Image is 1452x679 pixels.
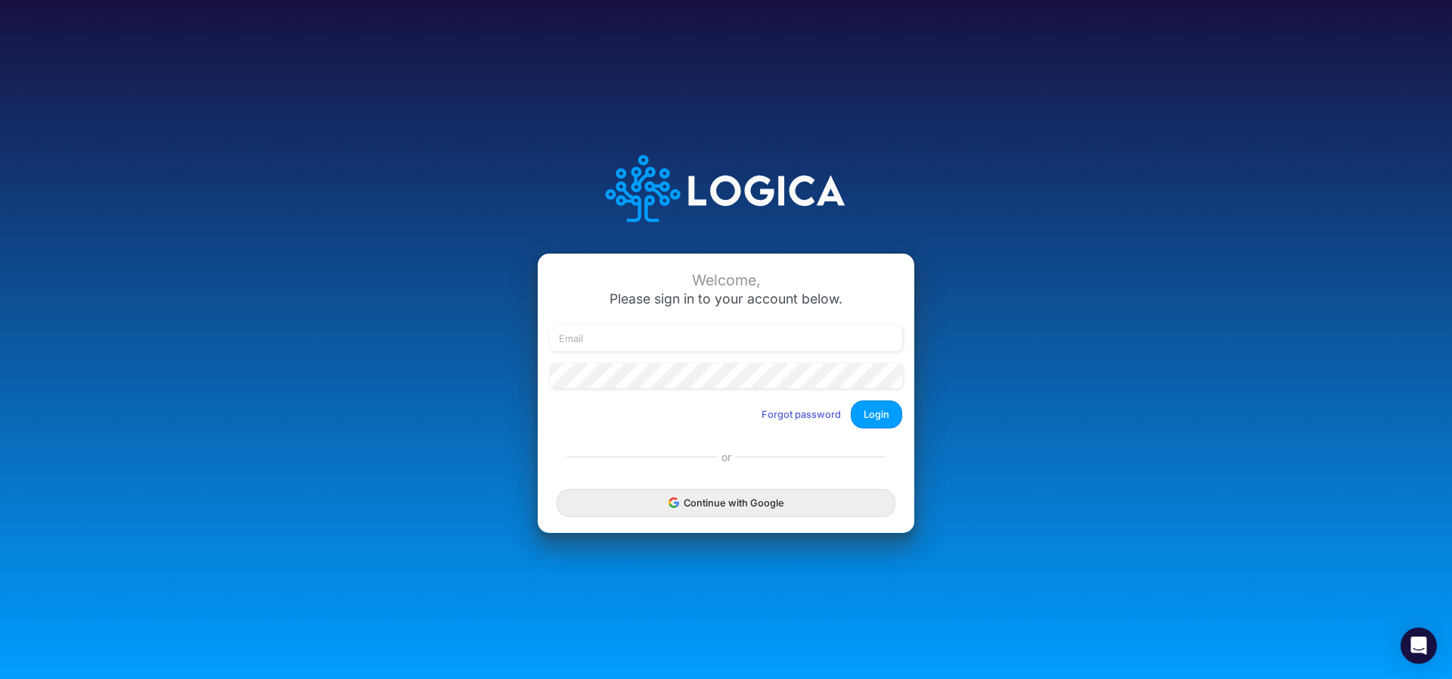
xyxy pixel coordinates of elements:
[851,400,902,428] button: Login
[550,325,902,351] input: Email
[550,272,902,289] div: Welcome,
[1401,628,1437,664] div: Open Intercom Messenger
[557,489,895,517] button: Continue with Google
[610,291,842,307] span: Please sign in to your account below.
[752,402,851,427] button: Forgot password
